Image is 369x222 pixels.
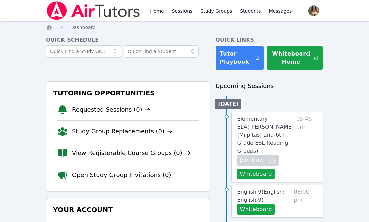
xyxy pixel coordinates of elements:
button: Whiteboard [237,169,275,179]
a: Dashboard [70,24,96,31]
li: [DATE] [215,99,241,109]
a: View Registerable Course Groups (0) [72,148,191,158]
nav: Breadcrumb [46,24,323,31]
a: Elementary ELA([PERSON_NAME] (Milpitas) 2nd-6th Grade ESL Reading Groups) [237,115,293,155]
span: English 9 ( English: English 9 ) [237,189,284,203]
h4: Quick Schedule [46,36,210,44]
a: Tutor Playbook [215,45,264,70]
img: Air Tutors [46,1,141,20]
h3: Upcoming Sessions [215,81,323,91]
h3: Your Account [52,204,204,216]
span: Dashboard [70,25,96,30]
input: Quick Find a Student [124,45,199,58]
a: Requested Sessions (0) [72,105,150,114]
h3: Tutoring Opportunities [52,87,204,99]
span: Messages [269,8,292,14]
span: 08:00 pm [294,188,317,215]
span: Join Now [240,156,264,164]
a: Open Study Group Invitations (0) [72,170,179,180]
a: English 9(English: English 9) [237,188,291,204]
button: Join Now [237,155,278,166]
span: Elementary ELA ( [PERSON_NAME] (Milpitas) 2nd-6th Grade ESL Reading Groups ) [237,116,294,154]
h4: Quick Links [215,36,323,44]
button: Whiteboard [237,204,275,215]
input: Quick Find a Study Group [46,45,121,58]
button: Whiteboard Home [267,45,323,70]
a: Study Group Replacements (0) [72,127,172,136]
span: 05:45 pm [296,115,317,179]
